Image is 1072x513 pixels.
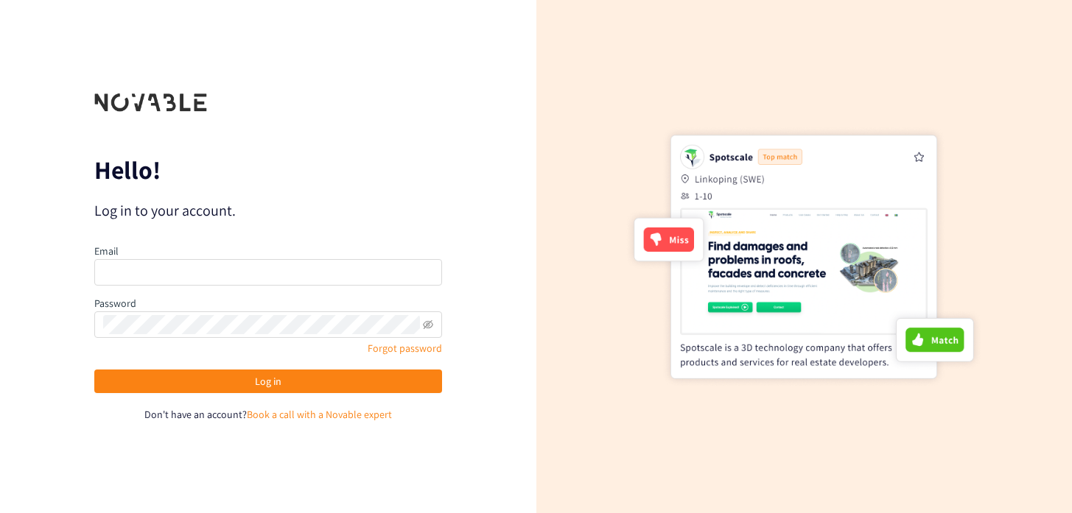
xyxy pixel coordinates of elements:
[94,369,442,393] button: Log in
[94,200,442,221] p: Log in to your account.
[368,342,442,355] a: Forgot password
[255,373,281,389] span: Log in
[247,408,392,421] a: Book a call with a Novable expert
[144,408,247,421] span: Don't have an account?
[94,244,119,258] label: Email
[94,158,442,182] p: Hello!
[423,319,433,330] span: eye-invisible
[94,297,136,310] label: Password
